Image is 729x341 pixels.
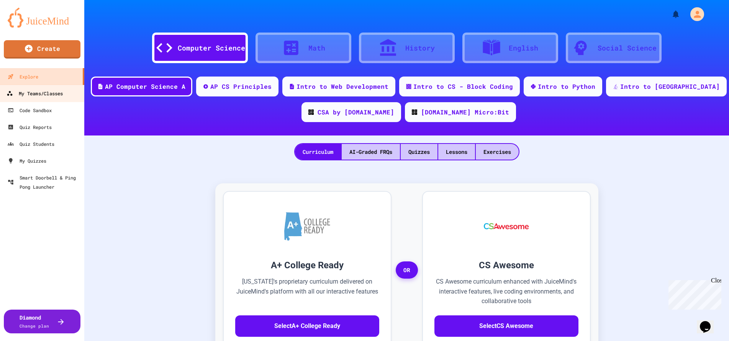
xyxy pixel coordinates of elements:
img: A+ College Ready [284,212,330,241]
button: SelectCS Awesome [434,315,578,337]
h3: A+ College Ready [235,258,379,272]
div: Intro to [GEOGRAPHIC_DATA] [620,82,720,91]
div: Curriculum [295,144,341,160]
p: CS Awesome curriculum enhanced with JuiceMind's interactive features, live coding environments, a... [434,277,578,306]
img: CODE_logo_RGB.png [308,109,314,115]
div: AP CS Principles [210,82,272,91]
div: CSA by [DOMAIN_NAME] [318,108,394,117]
div: Quizzes [401,144,437,160]
div: Intro to CS - Block Coding [413,82,513,91]
button: SelectA+ College Ready [235,315,379,337]
div: Diamond [20,313,49,330]
div: Explore [8,72,38,81]
div: Computer Science [178,43,245,53]
div: AP Computer Science A [105,82,185,91]
div: My Notifications [657,8,682,21]
div: Chat with us now!Close [3,3,53,49]
a: Create [4,40,80,59]
div: My Account [682,5,706,23]
div: AI-Graded FRQs [342,144,400,160]
img: logo-orange.svg [8,8,77,28]
div: Intro to Python [538,82,595,91]
div: Smart Doorbell & Ping Pong Launcher [8,173,81,191]
div: Quiz Reports [8,122,52,132]
div: My Quizzes [8,156,46,165]
div: Math [308,43,325,53]
div: Lessons [438,144,475,160]
div: Intro to Web Development [297,82,388,91]
div: History [405,43,435,53]
div: Exercises [476,144,519,160]
div: English [509,43,538,53]
iframe: chat widget [665,277,721,310]
h3: CS Awesome [434,258,578,272]
div: My Teams/Classes [7,89,63,98]
img: CODE_logo_RGB.png [412,109,417,115]
button: DiamondChange plan [4,310,80,333]
img: CS Awesome [476,203,536,249]
span: OR [396,261,418,279]
iframe: chat widget [697,310,721,333]
div: Quiz Students [8,139,54,148]
div: Social Science [598,43,657,53]
span: Change plan [20,323,49,329]
p: [US_STATE]'s proprietary curriculum delivered on JuiceMind's platform with all our interactive fe... [235,277,379,306]
div: [DOMAIN_NAME] Micro:Bit [421,108,509,117]
div: Code Sandbox [8,106,52,115]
